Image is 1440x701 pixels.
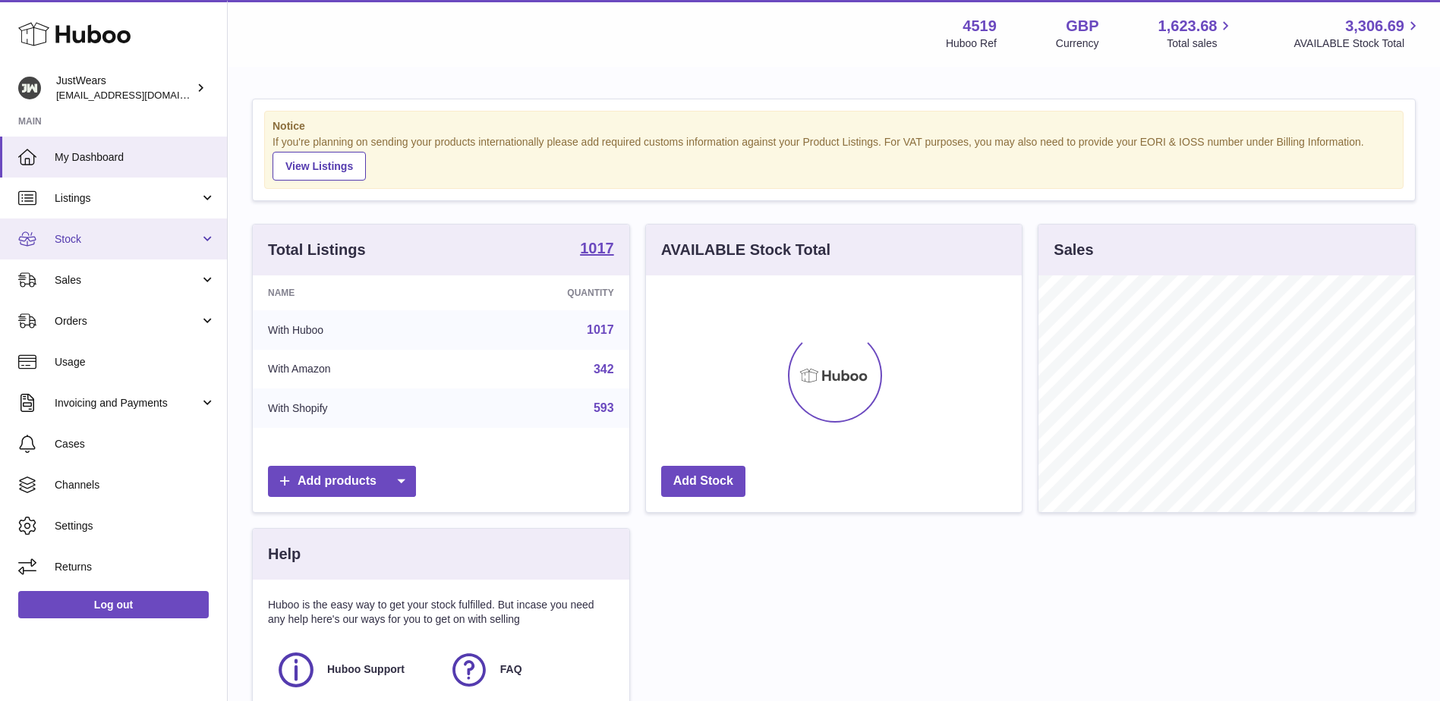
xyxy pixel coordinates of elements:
[273,152,366,181] a: View Listings
[268,466,416,497] a: Add products
[273,119,1395,134] strong: Notice
[580,240,614,259] a: 1017
[253,275,458,310] th: Name
[55,191,200,206] span: Listings
[55,314,200,328] span: Orders
[1293,36,1422,51] span: AVAILABLE Stock Total
[55,273,200,288] span: Sales
[327,662,405,677] span: Huboo Support
[1054,240,1093,260] h3: Sales
[1293,16,1422,51] a: 3,306.69 AVAILABLE Stock Total
[18,77,41,99] img: internalAdmin-4519@internal.huboo.com
[458,275,629,310] th: Quantity
[500,662,522,677] span: FAQ
[1158,16,1235,51] a: 1,623.68 Total sales
[1167,36,1234,51] span: Total sales
[55,150,216,165] span: My Dashboard
[946,36,997,51] div: Huboo Ref
[580,240,614,256] strong: 1017
[253,350,458,389] td: With Amazon
[55,396,200,410] span: Invoicing and Payments
[55,560,216,574] span: Returns
[587,323,614,336] a: 1017
[55,437,216,451] span: Cases
[1345,16,1404,36] span: 3,306.69
[963,16,997,36] strong: 4519
[55,232,200,247] span: Stock
[253,388,458,428] td: With Shopify
[594,401,614,414] a: 593
[268,544,301,564] h3: Help
[1158,16,1218,36] span: 1,623.68
[661,240,830,260] h3: AVAILABLE Stock Total
[253,310,458,350] td: With Huboo
[1066,16,1098,36] strong: GBP
[55,519,216,533] span: Settings
[55,478,216,492] span: Channels
[18,591,209,618] a: Log out
[268,598,614,627] p: Huboo is the easy way to get your stock fulfilled. But incase you need any help here's our ways f...
[449,649,607,690] a: FAQ
[661,466,745,497] a: Add Stock
[55,355,216,369] span: Usage
[56,89,223,101] span: [EMAIL_ADDRESS][DOMAIN_NAME]
[594,363,614,376] a: 342
[276,649,433,690] a: Huboo Support
[1056,36,1099,51] div: Currency
[273,135,1395,181] div: If you're planning on sending your products internationally please add required customs informati...
[268,240,366,260] h3: Total Listings
[56,74,193,102] div: JustWears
